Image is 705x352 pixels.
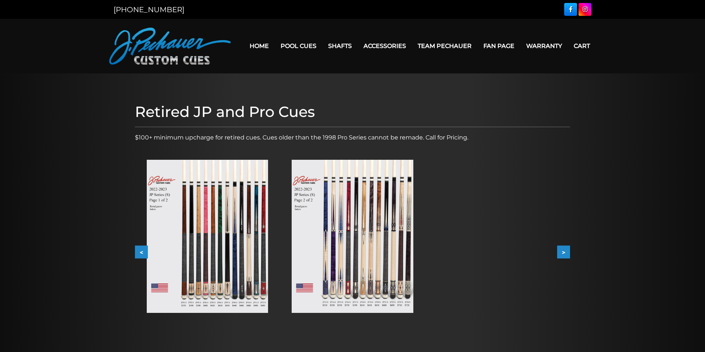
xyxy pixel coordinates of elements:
[109,28,231,65] img: Pechauer Custom Cues
[520,37,568,55] a: Warranty
[135,133,570,142] p: $100+ minimum upcharge for retired cues. Cues older than the 1998 Pro Series cannot be remade. Ca...
[358,37,412,55] a: Accessories
[135,103,570,121] h1: Retired JP and Pro Cues
[557,246,570,259] button: >
[412,37,477,55] a: Team Pechauer
[135,246,148,259] button: <
[275,37,322,55] a: Pool Cues
[135,246,570,259] div: Carousel Navigation
[322,37,358,55] a: Shafts
[477,37,520,55] a: Fan Page
[568,37,596,55] a: Cart
[244,37,275,55] a: Home
[114,5,184,14] a: [PHONE_NUMBER]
